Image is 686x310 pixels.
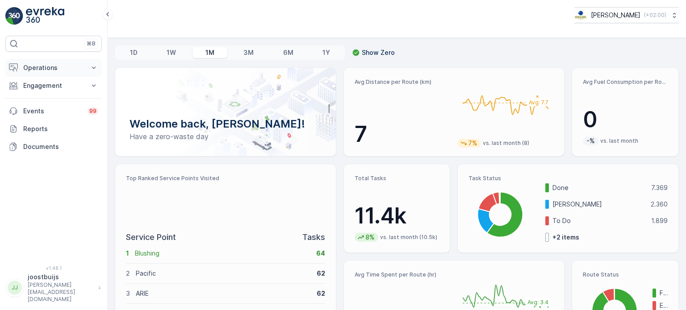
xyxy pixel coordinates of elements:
p: 7 [355,121,451,148]
p: Events [23,107,82,116]
p: 1 [126,249,129,258]
p: Reports [23,124,98,133]
p: joostbuijs [28,273,94,281]
a: Documents [5,138,102,156]
img: logo_light-DOdMpM7g.png [26,7,64,25]
p: 99 [89,107,96,115]
img: logo [5,7,23,25]
p: ( +02:00 ) [644,12,666,19]
p: vs. last month (8) [483,140,529,147]
p: 1Y [322,48,330,57]
p: Avg Distance per Route (km) [355,79,451,86]
p: Top Ranked Service Points Visited [126,175,325,182]
button: Engagement [5,77,102,95]
p: Service Point [126,231,176,244]
p: To Do [552,216,645,225]
p: 3 [126,289,130,298]
p: 62 [317,269,325,278]
span: v 1.48.1 [5,265,102,271]
p: 1W [167,48,176,57]
button: Operations [5,59,102,77]
p: -% [586,136,596,145]
p: 7.369 [651,183,668,192]
p: + 2 items [552,233,579,242]
p: Documents [23,142,98,151]
p: vs. last month (10.5k) [380,234,437,241]
p: Avg Fuel Consumption per Route (lt) [583,79,668,86]
a: Events99 [5,102,102,120]
p: Show Zero [362,48,395,57]
p: [PERSON_NAME][EMAIL_ADDRESS][DOMAIN_NAME] [28,281,94,303]
p: vs. last month [600,137,638,145]
p: Expired [660,301,668,310]
p: 0 [583,106,668,133]
img: basis-logo_rgb2x.png [574,10,587,20]
p: 1M [205,48,214,57]
p: 3M [243,48,254,57]
p: Operations [23,63,84,72]
p: 1D [130,48,138,57]
p: Avg Time Spent per Route (hr) [355,271,451,278]
p: 6M [283,48,293,57]
p: Task Status [468,175,668,182]
button: [PERSON_NAME](+02:00) [574,7,679,23]
p: Pacific [136,269,311,278]
p: 1.899 [651,216,668,225]
p: [PERSON_NAME] [552,200,645,209]
p: Have a zero-waste day [130,131,322,142]
p: Blushing [135,249,310,258]
p: Total Tasks [355,175,439,182]
p: Finished [660,289,668,298]
button: JJjoostbuijs[PERSON_NAME][EMAIL_ADDRESS][DOMAIN_NAME] [5,273,102,303]
p: Tasks [302,231,325,244]
a: Reports [5,120,102,138]
p: ARIE [136,289,311,298]
p: ⌘B [87,40,96,47]
p: 64 [316,249,325,258]
p: 11.4k [355,203,439,229]
p: 2 [126,269,130,278]
p: Engagement [23,81,84,90]
p: 62 [317,289,325,298]
p: [PERSON_NAME] [591,11,640,20]
p: 8% [364,233,376,242]
p: Welcome back, [PERSON_NAME]! [130,117,322,131]
div: JJ [8,281,22,295]
p: Done [552,183,645,192]
p: Route Status [583,271,668,278]
p: 2.360 [651,200,668,209]
p: 7% [467,139,478,148]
